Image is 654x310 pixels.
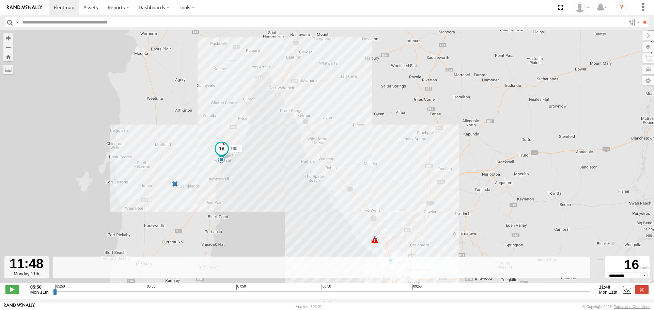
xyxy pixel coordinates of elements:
button: Zoom Home [3,52,13,61]
label: Map Settings [642,76,654,85]
a: Terms and Conditions [614,305,650,309]
div: Amin Vahidinezhad [572,2,592,13]
span: 08:50 [322,284,331,290]
label: Play/Stop [5,285,19,294]
img: rand-logo.svg [7,5,42,10]
span: 05:50 [55,284,65,290]
span: Mon 11th Aug 2025 [30,290,49,295]
label: Measure [3,65,13,74]
div: Version: 305.01 [296,305,322,309]
span: 09:50 [412,284,422,290]
span: Mon 11th Aug 2025 [599,290,617,295]
label: Search Query [14,17,20,27]
i: ? [616,2,627,13]
div: © Copyright 2025 - [582,305,650,309]
button: Zoom in [3,33,13,43]
strong: 11:48 [599,284,617,290]
a: Visit our Website [4,303,35,310]
label: Close [635,285,649,294]
button: Zoom out [3,43,13,52]
span: 06:50 [146,284,155,290]
span: 07:50 [236,284,246,290]
label: Search Filter Options [626,17,641,27]
span: 160 [231,146,237,151]
strong: 05:50 [30,284,49,290]
div: 16 [606,257,649,273]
